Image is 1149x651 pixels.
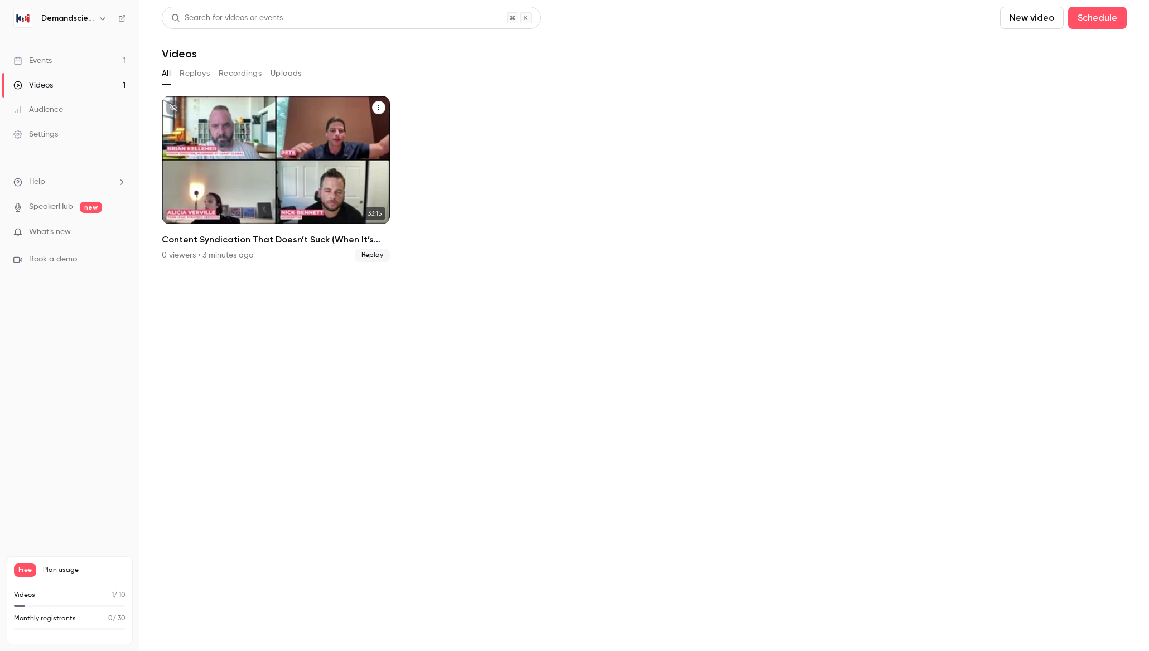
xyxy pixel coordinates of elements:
[171,12,283,24] div: Search for videos or events
[14,563,36,577] span: Free
[271,65,302,82] button: Uploads
[112,590,125,600] p: / 10
[80,202,102,213] span: new
[113,227,126,237] iframe: Noticeable Trigger
[13,55,52,66] div: Events
[41,13,94,24] h6: Demandscience
[219,65,262,82] button: Recordings
[108,615,113,622] span: 0
[29,226,71,238] span: What's new
[355,249,390,262] span: Replay
[162,250,253,261] div: 0 viewers • 3 minutes ago
[180,65,210,82] button: Replays
[14,614,76,624] p: Monthly registrants
[162,96,390,262] li: Content Syndication That Doesn’t Suck (When It’s Integrated Right)
[29,254,77,265] span: Book a demo
[14,9,32,27] img: Demandscience
[13,104,63,115] div: Audience
[29,176,45,188] span: Help
[13,129,58,140] div: Settings
[162,7,1127,644] section: Videos
[1068,7,1127,29] button: Schedule
[13,80,53,91] div: Videos
[162,96,1127,262] ul: Videos
[108,614,125,624] p: / 30
[162,233,390,246] h2: Content Syndication That Doesn’t Suck (When It’s Integrated Right)
[29,201,73,213] a: SpeakerHub
[43,566,125,575] span: Plan usage
[14,590,35,600] p: Videos
[162,96,390,262] a: 33:15Content Syndication That Doesn’t Suck (When It’s Integrated Right)0 viewers • 3 minutes agoR...
[162,47,197,60] h1: Videos
[162,65,171,82] button: All
[13,176,126,188] li: help-dropdown-opener
[364,207,385,220] span: 33:15
[112,592,114,599] span: 1
[1000,7,1064,29] button: New video
[166,100,181,115] button: unpublished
